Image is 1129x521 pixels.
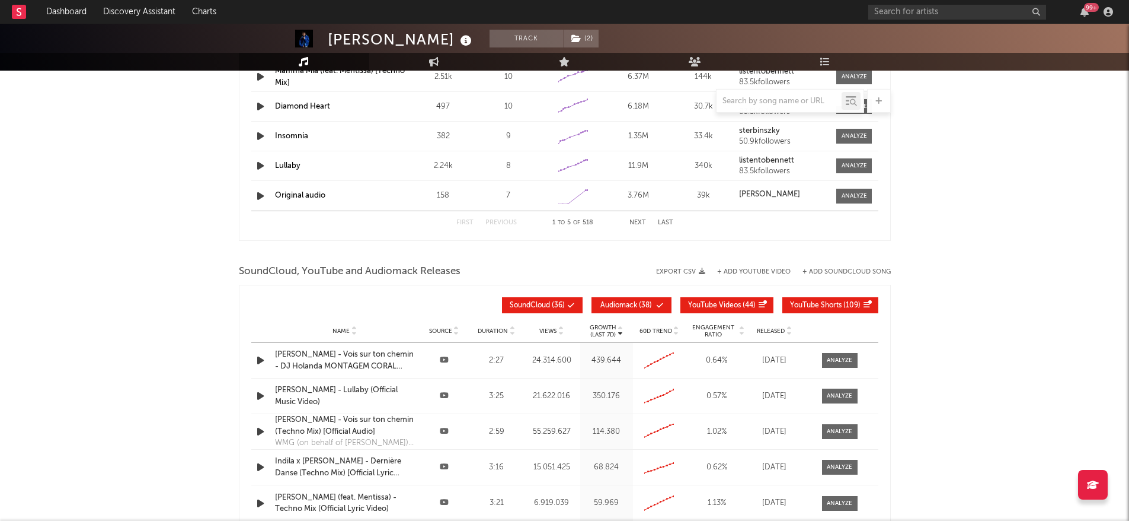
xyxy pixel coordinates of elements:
[526,355,577,367] div: 24.314.600
[526,497,577,509] div: 6.919.039
[474,355,520,367] div: 2:27
[590,331,616,338] p: (Last 7d)
[751,390,798,402] div: [DATE]
[609,71,668,83] div: 6.37M
[751,462,798,474] div: [DATE]
[680,297,773,313] button: YouTube Videos(44)
[790,302,842,309] span: YouTube Shorts
[609,160,668,172] div: 11.9M
[674,160,733,172] div: 340k
[564,30,599,47] button: (2)
[739,68,794,75] strong: listentobennett
[599,302,654,309] span: ( 38 )
[674,71,733,83] div: 144k
[479,71,538,83] div: 10
[414,131,473,142] div: 382
[658,220,673,226] button: Last
[739,127,780,135] strong: sterbinszky
[689,355,745,367] div: 0.64 %
[639,328,672,335] span: 60D Trend
[583,497,630,509] div: 59.969
[485,220,517,226] button: Previous
[688,302,741,309] span: YouTube Videos
[275,492,415,515] a: [PERSON_NAME] (feat. Mentissa) - Techno Mix (Official Lyric Video)
[656,268,705,275] button: Export CSV
[275,132,308,140] a: Insomnia
[739,190,800,198] strong: [PERSON_NAME]
[558,220,565,225] span: to
[802,269,891,275] button: + Add SoundCloud Song
[456,220,474,226] button: First
[474,426,520,438] div: 2:59
[739,127,828,135] a: sterbinszky
[275,414,415,437] a: [PERSON_NAME] - Vois sur ton chemin (Techno Mix) [Official Audio]
[791,269,891,275] button: + Add SoundCloud Song
[539,328,556,335] span: Views
[479,131,538,142] div: 9
[564,30,599,47] span: ( 2 )
[739,167,828,176] div: 83.5k followers
[474,497,520,509] div: 3:21
[739,157,794,164] strong: listentobennett
[479,160,538,172] div: 8
[1084,3,1099,12] div: 99 +
[868,5,1046,20] input: Search for artists
[540,216,606,230] div: 1 5 518
[751,426,798,438] div: [DATE]
[717,269,791,275] button: + Add YouTube Video
[275,162,300,170] a: Lullaby
[717,97,842,106] input: Search by song name or URL
[689,390,745,402] div: 0.57 %
[600,302,637,309] span: Audiomack
[479,190,538,202] div: 7
[751,355,798,367] div: [DATE]
[739,138,828,146] div: 50.9k followers
[275,192,325,199] a: Original audio
[739,157,828,165] a: listentobennett
[510,302,550,309] span: SoundCloud
[739,190,828,199] a: [PERSON_NAME]
[757,328,785,335] span: Released
[629,220,646,226] button: Next
[790,302,861,309] span: ( 109 )
[328,30,475,49] div: [PERSON_NAME]
[583,426,630,438] div: 114.380
[275,349,415,372] a: [PERSON_NAME] - Vois sur ton chemin - DJ Holanda MONTAGEM CORAL Remix (Official Audio Video)
[510,302,565,309] span: ( 36 )
[590,324,616,331] p: Growth
[583,390,630,402] div: 350.176
[275,456,415,479] a: Indila x [PERSON_NAME] - Dernière Danse (Techno Mix) [Official Lyric Video]
[332,328,350,335] span: Name
[674,190,733,202] div: 39k
[739,78,828,87] div: 83.5k followers
[526,390,577,402] div: 21.622.016
[583,355,630,367] div: 439.644
[689,497,745,509] div: 1.13 %
[414,190,473,202] div: 158
[526,462,577,474] div: 15.051.425
[705,269,791,275] div: + Add YouTube Video
[689,462,745,474] div: 0.62 %
[674,131,733,142] div: 33.4k
[583,462,630,474] div: 68.824
[689,324,738,338] span: Engagement Ratio
[782,297,878,313] button: YouTube Shorts(109)
[275,385,415,408] a: [PERSON_NAME] - Lullaby (Official Music Video)
[275,67,405,87] a: Mamma Mia (feat. Mentissa) [Techno Mix]
[429,328,452,335] span: Source
[490,30,564,47] button: Track
[414,71,473,83] div: 2.51k
[275,437,415,449] div: WMG (on behalf of [PERSON_NAME]), and 2 Music Rights Societies
[689,426,745,438] div: 1.02 %
[739,68,828,76] a: listentobennett
[609,131,668,142] div: 1.35M
[1080,7,1089,17] button: 99+
[688,302,756,309] span: ( 44 )
[414,160,473,172] div: 2.24k
[573,220,580,225] span: of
